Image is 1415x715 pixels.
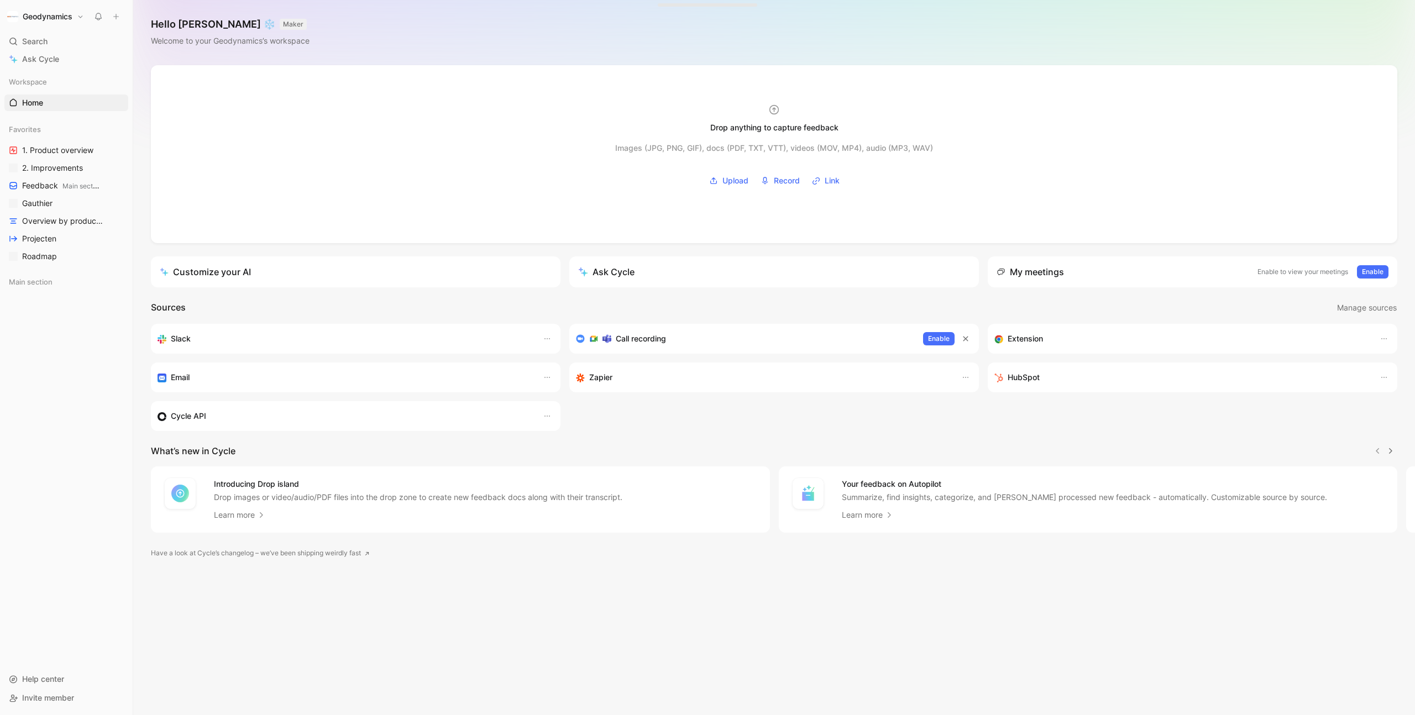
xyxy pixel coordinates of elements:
[1257,266,1348,277] p: Enable to view your meetings
[22,215,103,227] span: Overview by product area
[9,76,47,87] span: Workspace
[578,265,635,278] div: Ask Cycle
[151,34,310,48] div: Welcome to your Geodynamics’s workspace
[923,332,955,345] button: Enable
[4,671,128,687] div: Help center
[151,301,186,315] h2: Sources
[22,162,83,174] span: 2. Improvements
[160,265,251,278] div: Customize your AI
[616,332,666,345] h3: Call recording
[171,332,191,345] h3: Slack
[158,371,532,384] div: Forward emails to your feedback inbox
[22,198,53,209] span: Gauthier
[774,174,800,187] span: Record
[1362,266,1383,277] span: Enable
[23,12,72,22] h1: Geodynamics
[808,172,843,189] button: Link
[842,492,1327,503] p: Summarize, find insights, categorize, and [PERSON_NAME] processed new feedback - automatically. C...
[22,251,57,262] span: Roadmap
[4,73,128,90] div: Workspace
[722,174,748,187] span: Upload
[4,51,128,67] a: Ask Cycle
[62,182,102,190] span: Main section
[151,18,310,31] h1: Hello [PERSON_NAME] ❄️
[22,180,100,192] span: Feedback
[1008,332,1043,345] h3: Extension
[214,477,622,491] h4: Introducing Drop island
[151,548,370,559] a: Have a look at Cycle’s changelog – we’ve been shipping weirdly fast
[569,256,979,287] button: Ask Cycle
[22,233,56,244] span: Projecten
[4,160,128,176] a: 2. Improvements
[9,276,53,287] span: Main section
[9,124,41,135] span: Favorites
[4,177,128,194] a: FeedbackMain section
[22,145,93,156] span: 1. Product overview
[4,213,128,229] a: Overview by product area
[757,172,804,189] button: Record
[1357,265,1388,278] button: Enable
[842,477,1327,491] h4: Your feedback on Autopilot
[928,333,950,344] span: Enable
[4,142,128,159] a: 1. Product overview
[842,508,894,522] a: Learn more
[825,174,840,187] span: Link
[4,195,128,212] a: Gauthier
[22,97,43,108] span: Home
[171,409,206,423] h3: Cycle API
[171,371,190,384] h3: Email
[4,274,128,293] div: Main section
[4,121,128,138] div: Favorites
[997,265,1064,278] div: My meetings
[1008,371,1040,384] h3: HubSpot
[151,444,235,458] h2: What’s new in Cycle
[4,248,128,265] a: Roadmap
[151,256,560,287] a: Customize your AI
[22,35,48,48] span: Search
[22,52,59,66] span: Ask Cycle
[4,690,128,706] div: Invite member
[22,674,64,684] span: Help center
[4,94,128,111] a: Home
[710,121,838,134] div: Drop anything to capture feedback
[994,332,1369,345] div: Capture feedback from anywhere on the web
[214,508,266,522] a: Learn more
[576,371,950,384] div: Capture feedback from thousands of sources with Zapier (survey results, recordings, sheets, etc).
[22,693,74,702] span: Invite member
[705,172,752,189] button: Upload
[1337,301,1397,315] button: Manage sources
[280,19,307,30] button: MAKER
[158,409,532,423] div: Sync customers & send feedback from custom sources. Get inspired by our favorite use case
[615,141,933,155] div: Images (JPG, PNG, GIF), docs (PDF, TXT, VTT), videos (MOV, MP4), audio (MP3, WAV)
[7,11,18,22] img: Geodynamics
[589,371,612,384] h3: Zapier
[214,492,622,503] p: Drop images or video/audio/PDF files into the drop zone to create new feedback docs along with th...
[1337,301,1397,314] span: Manage sources
[158,332,532,345] div: Sync your customers, send feedback and get updates in Slack
[4,9,87,24] button: GeodynamicsGeodynamics
[576,332,914,345] div: Record & transcribe meetings from Zoom, Meet & Teams.
[4,274,128,290] div: Main section
[4,230,128,247] a: Projecten
[4,33,128,50] div: Search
